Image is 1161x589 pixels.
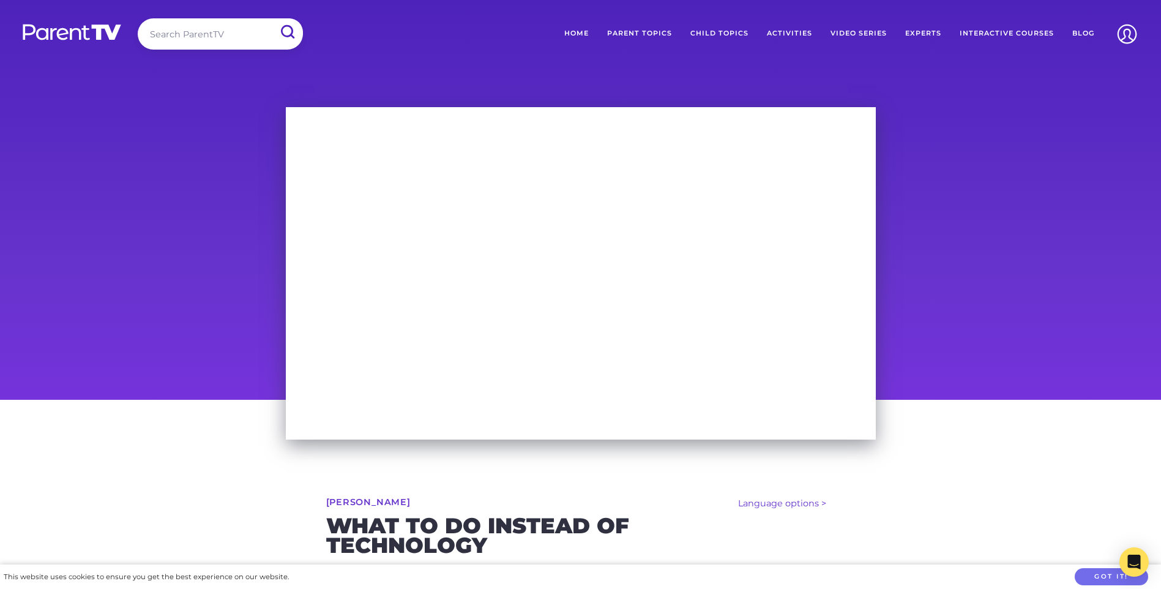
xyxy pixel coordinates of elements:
a: Child Topics [681,18,758,49]
a: Video Series [821,18,896,49]
a: Parent Topics [598,18,681,49]
div: This website uses cookies to ensure you get the best experience on our website. [4,571,289,583]
a: [PERSON_NAME] [326,498,411,506]
a: Experts [896,18,950,49]
h2: What to do instead of technology [326,516,835,555]
a: Activities [758,18,821,49]
a: Home [555,18,598,49]
img: Account [1111,18,1143,50]
input: Search ParentTV [138,18,303,50]
img: parenttv-logo-white.4c85aaf.svg [21,23,122,41]
input: Submit [271,18,303,46]
a: Interactive Courses [950,18,1063,49]
button: Got it! [1075,568,1148,586]
div: Open Intercom Messenger [1119,547,1149,577]
a: Blog [1063,18,1103,49]
p: (Video Length: 4 minutes) [326,561,835,577]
